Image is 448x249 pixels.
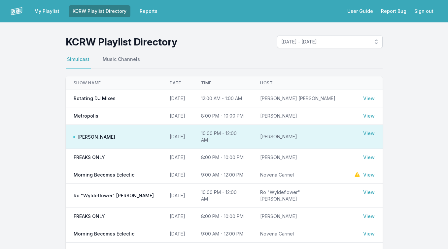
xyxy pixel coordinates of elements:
a: View [363,130,375,137]
td: [PERSON_NAME] [252,107,346,125]
a: Reports [136,5,161,17]
a: View [363,231,375,237]
a: My Playlist [30,5,63,17]
a: View [363,113,375,119]
td: [PERSON_NAME] [252,149,346,166]
td: [DATE] [162,107,193,125]
span: Metropolis [74,113,98,119]
td: [DATE] [162,166,193,184]
td: [DATE] [162,184,193,208]
span: FREAKS ONLY [74,154,105,161]
a: Report Bug [377,5,410,17]
th: Show Name [66,76,162,90]
span: Morning Becomes Eclectic [74,231,134,237]
th: Date [162,76,193,90]
td: 12:00 AM - 1:00 AM [193,90,253,107]
span: FREAKS ONLY [74,213,105,220]
td: [DATE] [162,225,193,243]
button: [DATE] - [DATE] [277,36,383,48]
button: Sign out [410,5,437,17]
span: [DATE] - [DATE] [281,39,369,45]
td: 8:00 PM - 10:00 PM [193,208,253,225]
a: KCRW Playlist Directory [69,5,130,17]
td: Novena Carmel [252,225,346,243]
td: 9:00 AM - 12:00 PM [193,225,253,243]
td: 10:00 PM - 12:00 AM [193,125,253,149]
td: [DATE] [162,149,193,166]
span: Morning Becomes Eclectic [74,172,134,178]
img: logo-white-87cec1fa9cbef997252546196dc51331.png [11,5,22,17]
a: View [363,172,375,178]
span: Rotating DJ Mixes [74,95,116,102]
td: Novena Carmel [252,166,346,184]
a: User Guide [343,5,377,17]
td: [DATE] [162,208,193,225]
td: 10:00 PM - 12:00 AM [193,184,253,208]
a: View [363,189,375,196]
span: [PERSON_NAME] [74,134,115,140]
h1: KCRW Playlist Directory [66,36,177,48]
td: [DATE] [162,125,193,149]
button: Simulcast [66,56,91,69]
td: Ro "Wyldeflower" [PERSON_NAME] [252,184,346,208]
a: View [363,154,375,161]
td: 8:00 PM - 10:00 PM [193,149,253,166]
td: [PERSON_NAME] [252,125,346,149]
td: [PERSON_NAME] [PERSON_NAME] [252,90,346,107]
button: Music Channels [101,56,141,69]
span: Ro "Wyldeflower" [PERSON_NAME] [74,192,154,199]
a: View [363,213,375,220]
th: Time [193,76,253,90]
td: 8:00 PM - 10:00 PM [193,107,253,125]
td: 9:00 AM - 12:00 PM [193,166,253,184]
a: View [363,95,375,102]
th: Host [252,76,346,90]
td: [DATE] [162,90,193,107]
td: [PERSON_NAME] [252,208,346,225]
